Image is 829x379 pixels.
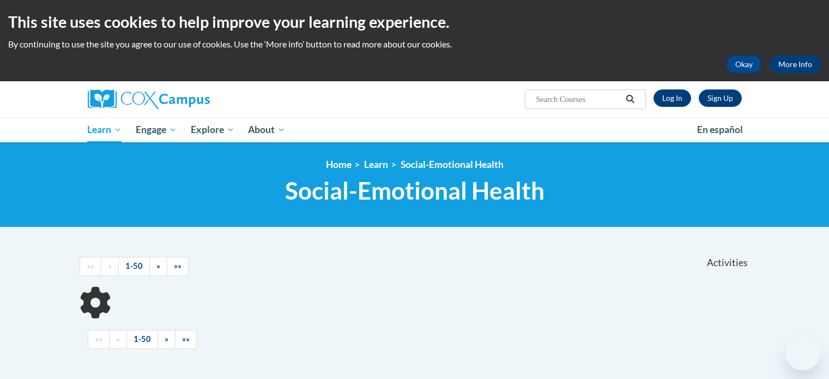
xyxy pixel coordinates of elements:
[80,257,101,276] a: Begining
[622,93,638,106] button: Search
[101,257,119,276] a: Previous
[129,117,184,142] a: Engage
[95,334,102,344] span: ««
[87,261,94,270] span: ««
[241,117,292,142] a: About
[535,93,622,106] input: Search Courses
[364,159,388,170] a: Learn
[285,176,544,205] span: Social-Emotional Health
[88,89,295,109] a: Cox Campus
[727,56,761,73] button: Okay
[167,257,189,276] a: End
[109,330,127,349] a: Previous
[699,89,742,107] a: Register
[118,257,150,276] a: 1-50
[158,330,176,349] a: Next
[88,89,210,109] img: Cox Campus
[191,123,234,136] span: Explore
[156,261,160,270] span: »
[697,124,743,135] span: En español
[175,330,197,349] a: End
[87,123,122,136] span: Learn
[326,159,352,170] a: Home
[81,117,129,142] a: Learn
[71,117,758,142] div: Main menu
[126,330,158,349] a: 1-50
[136,123,177,136] span: Engage
[184,117,241,142] a: Explore
[8,11,821,33] h2: This site uses cookies to help improve your learning experience.
[401,159,504,170] a: Social-Emotional Health
[690,118,750,141] a: En español
[8,38,821,50] p: By continuing to use the site you agree to our use of cookies. Use the ‘More info’ button to read...
[248,123,285,136] span: About
[108,261,112,270] span: «
[182,334,190,344] span: »»
[174,261,181,270] span: »»
[165,334,168,344] span: »
[88,330,110,349] a: Begining
[149,257,167,276] a: Next
[785,335,820,370] iframe: Button to launch messaging window
[707,257,748,269] span: Activities
[653,89,691,107] a: Log In
[116,334,120,344] span: «
[770,56,821,73] a: More Info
